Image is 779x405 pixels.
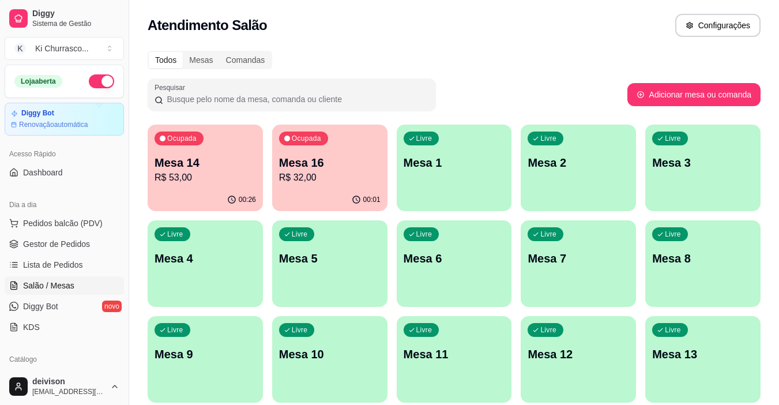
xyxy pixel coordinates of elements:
[23,217,103,229] span: Pedidos balcão (PDV)
[416,134,432,143] p: Livre
[404,346,505,362] p: Mesa 11
[167,230,183,239] p: Livre
[279,155,381,171] p: Mesa 16
[652,250,754,267] p: Mesa 8
[540,134,556,143] p: Livre
[5,37,124,60] button: Select a team
[5,318,124,336] a: KDS
[5,373,124,400] button: deivison[EMAIL_ADDRESS][DOMAIN_NAME]
[292,325,308,335] p: Livre
[148,125,263,211] button: OcupadaMesa 14R$ 53,0000:26
[528,346,629,362] p: Mesa 12
[416,230,432,239] p: Livre
[5,214,124,232] button: Pedidos balcão (PDV)
[645,125,761,211] button: LivreMesa 3
[675,14,761,37] button: Configurações
[32,387,106,396] span: [EMAIL_ADDRESS][DOMAIN_NAME]
[652,346,754,362] p: Mesa 13
[148,16,267,35] h2: Atendimento Salão
[14,43,26,54] span: K
[14,75,62,88] div: Loja aberta
[397,220,512,307] button: LivreMesa 6
[5,103,124,136] a: Diggy BotRenovaçãoautomática
[363,195,381,204] p: 00:01
[21,109,54,118] article: Diggy Bot
[89,74,114,88] button: Alterar Status
[404,250,505,267] p: Mesa 6
[155,82,189,92] label: Pesquisar
[5,256,124,274] a: Lista de Pedidos
[183,52,219,68] div: Mesas
[32,9,119,19] span: Diggy
[155,171,256,185] p: R$ 53,00
[23,280,74,291] span: Salão / Mesas
[220,52,272,68] div: Comandas
[645,316,761,403] button: LivreMesa 13
[5,163,124,182] a: Dashboard
[292,134,321,143] p: Ocupada
[279,346,381,362] p: Mesa 10
[149,52,183,68] div: Todos
[5,5,124,32] a: DiggySistema de Gestão
[416,325,432,335] p: Livre
[540,325,556,335] p: Livre
[272,220,387,307] button: LivreMesa 5
[652,155,754,171] p: Mesa 3
[521,125,636,211] button: LivreMesa 2
[540,230,556,239] p: Livre
[19,120,88,129] article: Renovação automática
[155,250,256,267] p: Mesa 4
[32,19,119,28] span: Sistema de Gestão
[155,346,256,362] p: Mesa 9
[397,316,512,403] button: LivreMesa 11
[167,134,197,143] p: Ocupada
[521,316,636,403] button: LivreMesa 12
[23,321,40,333] span: KDS
[521,220,636,307] button: LivreMesa 7
[528,155,629,171] p: Mesa 2
[5,145,124,163] div: Acesso Rápido
[279,250,381,267] p: Mesa 5
[272,316,387,403] button: LivreMesa 10
[665,325,681,335] p: Livre
[23,301,58,312] span: Diggy Bot
[272,125,387,211] button: OcupadaMesa 16R$ 32,0000:01
[32,377,106,387] span: deivison
[5,297,124,316] a: Diggy Botnovo
[5,235,124,253] a: Gestor de Pedidos
[23,167,63,178] span: Dashboard
[645,220,761,307] button: LivreMesa 8
[292,230,308,239] p: Livre
[148,220,263,307] button: LivreMesa 4
[665,134,681,143] p: Livre
[239,195,256,204] p: 00:26
[23,238,90,250] span: Gestor de Pedidos
[404,155,505,171] p: Mesa 1
[665,230,681,239] p: Livre
[155,155,256,171] p: Mesa 14
[397,125,512,211] button: LivreMesa 1
[167,325,183,335] p: Livre
[5,276,124,295] a: Salão / Mesas
[23,259,83,271] span: Lista de Pedidos
[148,316,263,403] button: LivreMesa 9
[5,196,124,214] div: Dia a dia
[35,43,89,54] div: Ki Churrasco ...
[163,93,429,105] input: Pesquisar
[528,250,629,267] p: Mesa 7
[627,83,761,106] button: Adicionar mesa ou comanda
[279,171,381,185] p: R$ 32,00
[5,350,124,369] div: Catálogo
